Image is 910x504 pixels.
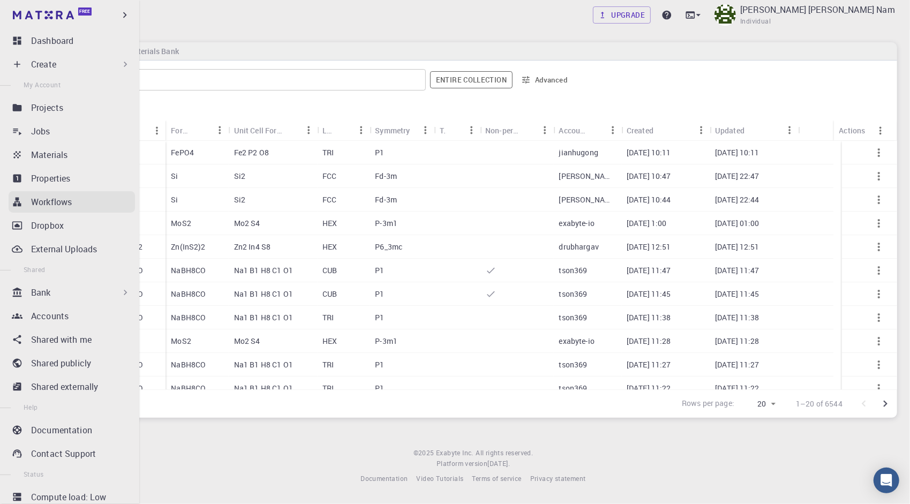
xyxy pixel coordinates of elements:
div: Tags [434,120,480,141]
p: [DATE] 1:00 [627,218,667,229]
p: Fd-3m [375,194,397,205]
p: P1 [375,359,384,370]
span: Help [24,403,38,411]
a: Materials [9,144,135,166]
p: Si [171,171,178,182]
div: Symmetry [370,120,434,141]
a: Accounts [9,305,135,327]
p: MoS2 [171,218,191,229]
p: Create [31,58,56,71]
p: drubhargav [559,242,599,252]
p: P6_3mc [375,242,402,252]
span: Video Tutorials [416,474,463,483]
p: [DATE] 10:11 [627,147,671,158]
a: Dashboard [9,30,135,51]
span: Status [24,470,43,478]
button: Go to next page [875,393,896,415]
span: My Account [24,80,61,89]
p: MoS2 [171,336,191,347]
span: Documentation [360,474,408,483]
div: Non-periodic [480,120,553,141]
span: [DATE] . [487,459,510,468]
button: Advanced [517,71,573,88]
p: [DATE] 11:38 [715,312,759,323]
p: [DATE] 01:00 [715,218,759,229]
p: 1–20 of 6544 [796,398,843,409]
span: © 2025 [413,448,436,458]
p: Fd-3m [375,171,397,182]
a: Dropbox [9,215,135,236]
a: Shared externally [9,376,135,397]
p: Zn2 In4 S8 [234,242,271,252]
p: [DATE] 11:22 [627,383,671,394]
a: Documentation [360,473,408,484]
img: NGUYỄN VĂN Hà Nam [715,4,736,26]
button: Menu [537,122,554,139]
button: Menu [604,122,621,139]
div: Non-periodic [485,120,519,141]
div: Created [621,120,710,141]
p: P1 [375,147,384,158]
p: Contact Support [31,447,96,460]
p: Dashboard [31,34,73,47]
p: [DATE] 12:51 [627,242,671,252]
div: Actions [839,120,866,141]
button: Menu [693,122,710,139]
div: Created [627,120,653,141]
div: Symmetry [375,120,410,141]
a: Contact Support [9,443,135,464]
p: Dropbox [31,219,64,232]
button: Sort [653,122,671,139]
div: Unit Cell Formula [234,120,283,141]
p: HEX [322,242,337,252]
p: Shared externally [31,380,99,393]
p: TRI [322,383,334,394]
p: Projects [31,101,63,114]
p: P-3m1 [375,336,397,347]
p: Shared publicly [31,357,91,370]
span: Privacy statement [530,474,586,483]
div: Lattice [317,120,370,141]
p: Shared with me [31,333,92,346]
a: Video Tutorials [416,473,463,484]
p: CUB [322,265,337,276]
a: Documentation [9,419,135,441]
button: Menu [300,122,317,139]
a: Jobs [9,121,135,142]
p: [PERSON_NAME] [559,194,616,205]
p: [DATE] 22:44 [715,194,759,205]
p: P1 [375,265,384,276]
p: [DATE] 11:22 [715,383,759,394]
p: P1 [375,289,384,299]
a: Shared publicly [9,352,135,374]
p: [DATE] 12:51 [715,242,759,252]
button: Menu [352,122,370,139]
p: Na1 B1 H8 C1 O1 [234,265,293,276]
button: Sort [587,122,604,139]
button: Menu [463,122,480,139]
a: Exabyte Inc. [436,448,473,458]
p: [PERSON_NAME] [PERSON_NAME] Nam [740,3,895,16]
button: Sort [744,122,762,139]
a: Privacy statement [530,473,586,484]
p: [DATE] 10:11 [715,147,759,158]
a: Projects [9,97,135,118]
p: HEX [322,336,337,347]
button: Sort [446,122,463,139]
p: FePO4 [171,147,194,158]
p: Workflows [31,195,72,208]
div: Lattice [322,120,335,141]
button: Menu [417,122,434,139]
p: NaBH8CO [171,289,206,299]
a: Workflows [9,191,135,213]
p: [DATE] 10:47 [627,171,671,182]
p: Zn(InS2)2 [171,242,205,252]
span: All rights reserved. [476,448,533,458]
p: [DATE] 11:28 [627,336,671,347]
p: Si [171,194,178,205]
p: exabyte-io [559,336,595,347]
p: Si2 [234,194,245,205]
div: Actions [834,120,889,141]
div: Bank [9,282,135,303]
p: tson369 [559,312,588,323]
